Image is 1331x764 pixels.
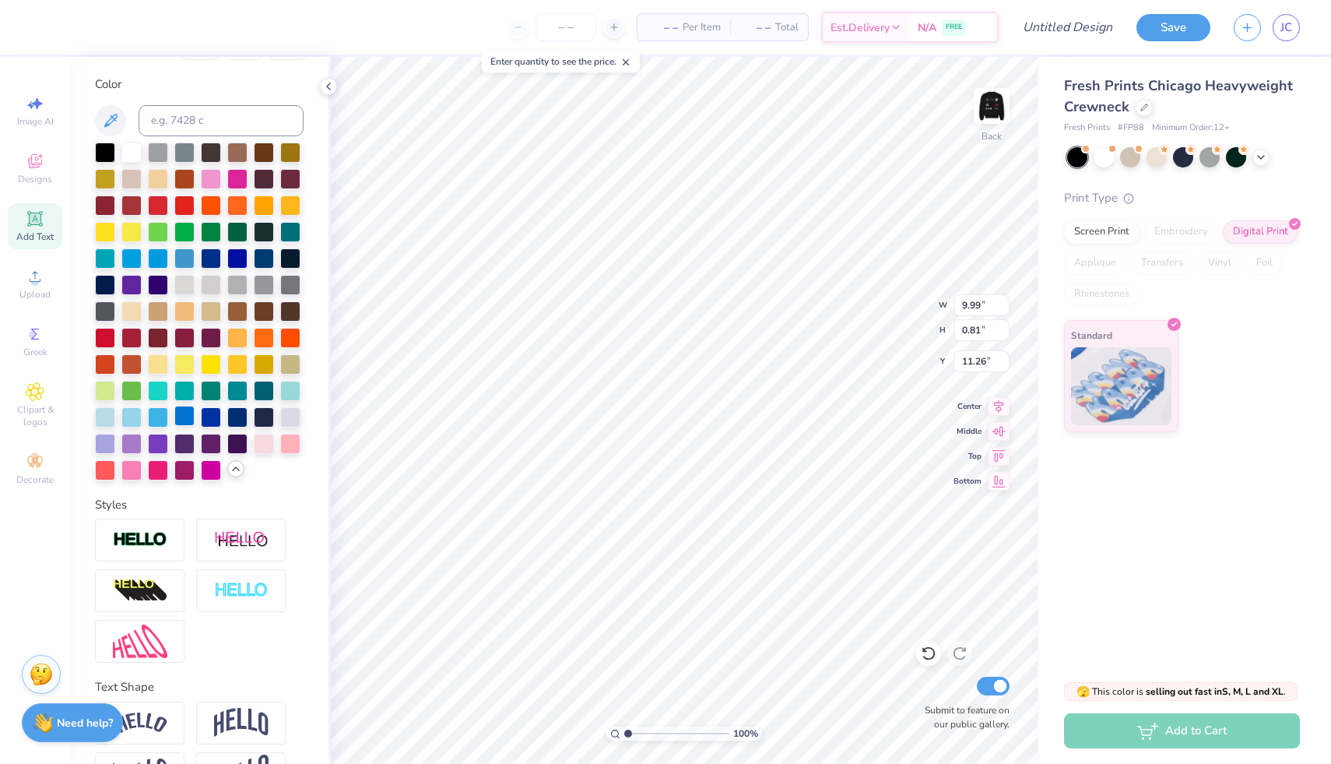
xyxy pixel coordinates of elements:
[831,19,890,36] span: Est. Delivery
[1118,121,1144,135] span: # FP88
[739,19,771,36] span: – –
[953,401,982,412] span: Center
[23,346,47,358] span: Greek
[1064,189,1300,207] div: Print Type
[918,19,936,36] span: N/A
[1152,121,1230,135] span: Minimum Order: 12 +
[214,582,269,600] img: Negative Space
[1076,685,1286,699] span: This color is .
[19,288,51,301] span: Upload
[1246,252,1283,275] div: Foil
[976,90,1007,121] img: Back
[95,678,304,696] div: Text Shape
[1198,252,1241,275] div: Vinyl
[113,625,167,658] img: Free Distort
[1010,12,1125,43] input: Untitled Design
[1273,14,1300,41] a: JC
[1064,220,1140,244] div: Screen Print
[16,474,54,486] span: Decorate
[1144,220,1218,244] div: Embroidery
[1136,14,1210,41] button: Save
[95,496,304,514] div: Styles
[1076,685,1090,699] span: 🫣
[1146,685,1284,698] strong: selling out fast in S, M, L and XL
[733,727,758,741] span: 100 %
[214,708,269,738] img: Arch
[1280,19,1292,37] span: JC
[8,403,62,428] span: Clipart & logos
[916,703,1010,731] label: Submit to feature on our public gallery.
[17,115,54,128] span: Image AI
[953,476,982,487] span: Bottom
[1131,252,1193,275] div: Transfers
[1064,121,1110,135] span: Fresh Prints
[214,530,269,550] img: Shadow
[946,22,962,33] span: FREE
[647,19,678,36] span: – –
[953,426,982,437] span: Middle
[536,13,596,41] input: – –
[775,19,799,36] span: Total
[57,716,113,731] strong: Need help?
[1064,283,1140,306] div: Rhinestones
[482,51,640,72] div: Enter quantity to see the price.
[95,76,304,93] div: Color
[113,531,167,549] img: Stroke
[16,231,54,243] span: Add Text
[1223,220,1298,244] div: Digital Print
[139,105,304,136] input: e.g. 7428 c
[113,579,167,604] img: 3d Illusion
[1064,252,1126,275] div: Applique
[1071,327,1112,343] span: Standard
[1064,76,1293,116] span: Fresh Prints Chicago Heavyweight Crewneck
[953,451,982,462] span: Top
[683,19,721,36] span: Per Item
[113,713,167,734] img: Arc
[18,173,52,185] span: Designs
[1071,347,1171,425] img: Standard
[982,129,1002,143] div: Back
